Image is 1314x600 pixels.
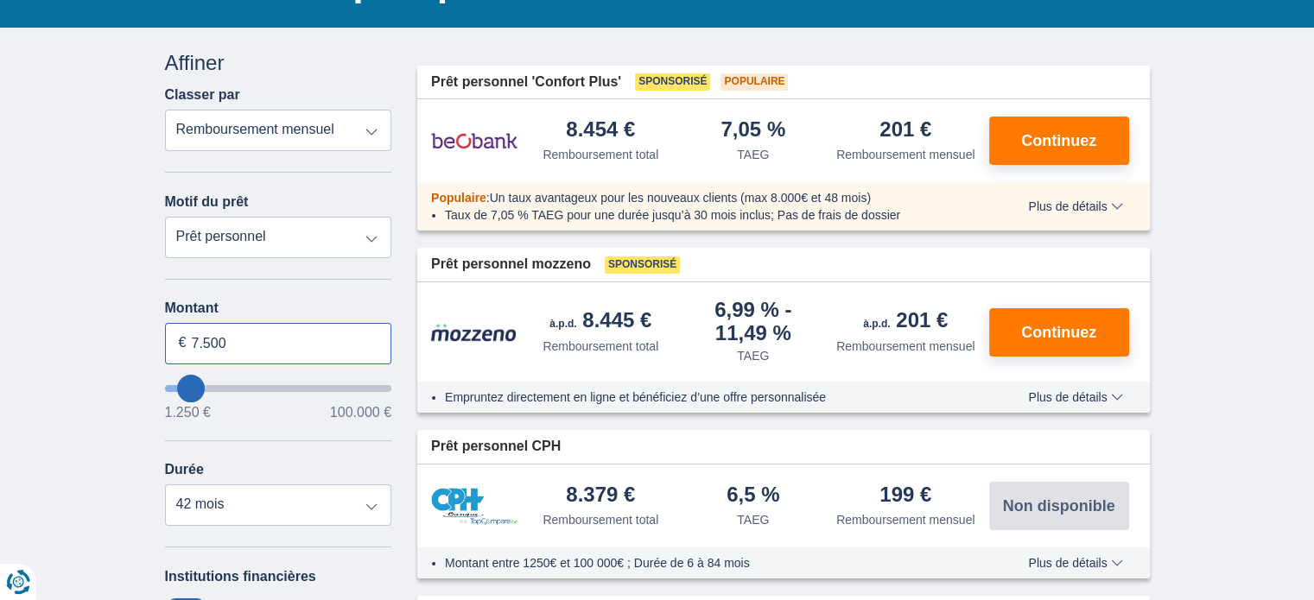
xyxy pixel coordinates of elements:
[445,388,978,406] li: Empruntez directement en ligne et bénéficiez d’une offre personnalisée
[431,119,517,162] img: pret personnel Beobank
[165,462,204,477] label: Durée
[635,73,710,91] span: Sponsorisé
[989,482,1129,530] button: Non disponible
[737,511,769,528] div: TAEG
[431,73,621,92] span: Prêt personnel 'Confort Plus'
[879,119,931,142] div: 201 €
[737,347,769,364] div: TAEG
[549,310,651,334] div: 8.445 €
[445,554,978,572] li: Montant entre 1250€ et 100 000€ ; Durée de 6 à 84 mois
[330,406,391,420] span: 100.000 €
[165,406,211,420] span: 1.250 €
[543,511,658,528] div: Remboursement total
[1015,390,1135,404] button: Plus de détails
[1028,200,1122,212] span: Plus de détails
[684,300,823,344] div: 6,99 %
[836,338,974,355] div: Remboursement mensuel
[417,189,992,206] div: :
[727,484,779,508] div: 6,5 %
[720,119,785,142] div: 7,05 %
[1015,199,1135,213] button: Plus de détails
[445,206,978,224] li: Taux de 7,05 % TAEG pour une durée jusqu’à 30 mois inclus; Pas de frais de dossier
[431,191,486,205] span: Populaire
[836,511,974,528] div: Remboursement mensuel
[566,119,635,142] div: 8.454 €
[543,146,658,163] div: Remboursement total
[737,146,769,163] div: TAEG
[989,308,1129,357] button: Continuez
[165,385,392,392] input: wantToBorrow
[605,256,680,274] span: Sponsorisé
[836,146,974,163] div: Remboursement mensuel
[165,300,392,316] label: Montant
[431,488,517,525] img: pret personnel CPH Banque
[431,323,517,342] img: pret personnel Mozzeno
[165,194,249,210] label: Motif du prêt
[1021,325,1096,340] span: Continuez
[879,484,931,508] div: 199 €
[566,484,635,508] div: 8.379 €
[179,333,187,353] span: €
[1015,556,1135,570] button: Plus de détails
[543,338,658,355] div: Remboursement total
[165,48,392,78] div: Affiner
[989,117,1129,165] button: Continuez
[165,87,240,103] label: Classer par
[1028,391,1122,403] span: Plus de détails
[1021,133,1096,148] span: Continuez
[863,310,948,334] div: 201 €
[490,191,871,205] span: Un taux avantageux pour les nouveaux clients (max 8.000€ et 48 mois)
[431,255,591,275] span: Prêt personnel mozzeno
[1003,498,1115,514] span: Non disponible
[165,569,316,584] label: Institutions financières
[720,73,788,91] span: Populaire
[431,437,561,457] span: Prêt personnel CPH
[1028,557,1122,569] span: Plus de détails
